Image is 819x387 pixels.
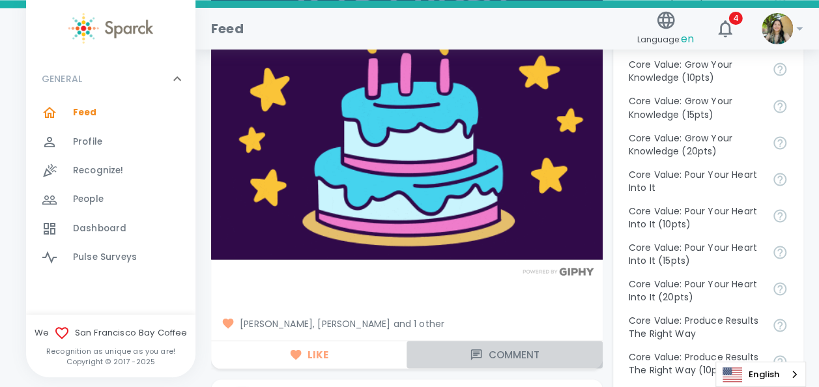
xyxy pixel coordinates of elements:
[26,356,195,367] p: Copyright © 2017 - 2025
[629,350,762,376] p: Core Value: Produce Results The Right Way (10pts)
[629,277,762,303] p: Core Value: Pour Your Heart Into It (20pts)
[762,13,793,44] img: Picture of Annabel
[407,341,602,368] button: Comment
[681,31,694,46] span: en
[772,317,788,333] svg: Find success working together and doing the right thing
[715,362,806,387] div: Language
[26,243,195,272] a: Pulse Surveys
[26,325,195,341] span: We San Francisco Bay Coffee
[772,281,788,296] svg: Come to work to make a difference in your own way
[629,94,762,121] p: Core Value: Grow Your Knowledge (15pts)
[26,59,195,98] div: GENERAL
[716,362,805,386] a: English
[42,72,82,85] p: GENERAL
[519,267,597,276] img: Powered by GIPHY
[629,58,762,84] p: Core Value: Grow Your Knowledge (10pts)
[26,98,195,277] div: GENERAL
[629,240,762,266] p: Core Value: Pour Your Heart Into It (15pts)
[73,164,124,177] span: Recognize!
[26,185,195,214] a: People
[73,222,126,235] span: Dashboard
[632,6,699,52] button: Language:en
[73,251,137,264] span: Pulse Surveys
[772,244,788,260] svg: Come to work to make a difference in your own way
[629,167,762,193] p: Core Value: Pour Your Heart Into It
[26,98,195,127] a: Feed
[26,128,195,156] a: Profile
[73,193,104,206] span: People
[629,131,762,157] p: Core Value: Grow Your Knowledge (20pts)
[729,12,743,25] span: 4
[73,106,97,119] span: Feed
[26,156,195,185] a: Recognize!
[26,214,195,243] a: Dashboard
[637,31,694,48] span: Language:
[629,313,762,339] p: Core Value: Produce Results The Right Way
[73,136,102,149] span: Profile
[211,341,407,368] button: Like
[772,354,788,369] svg: Find success working together and doing the right thing
[772,61,788,77] svg: Follow your curiosity and learn together
[26,346,195,356] p: Recognition as unique as you are!
[629,204,762,230] p: Core Value: Pour Your Heart Into It (10pts)
[211,18,244,39] h1: Feed
[715,362,806,387] aside: Language selected: English
[772,98,788,114] svg: Follow your curiosity and learn together
[710,13,741,44] button: 4
[772,171,788,187] svg: Come to work to make a difference in your own way
[68,13,153,44] img: Sparck logo
[222,317,592,330] span: [PERSON_NAME], [PERSON_NAME] and 1 other
[26,13,195,44] a: Sparck logo
[772,208,788,223] svg: Come to work to make a difference in your own way
[772,135,788,150] svg: Follow your curiosity and learn together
